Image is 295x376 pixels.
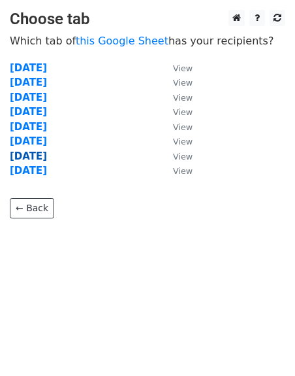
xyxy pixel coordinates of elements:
a: View [160,150,193,162]
a: [DATE] [10,106,47,118]
p: Which tab of has your recipients? [10,34,285,48]
a: View [160,135,193,147]
a: [DATE] [10,121,47,133]
a: ← Back [10,198,54,218]
a: [DATE] [10,77,47,88]
small: View [173,122,193,132]
a: [DATE] [10,92,47,103]
a: [DATE] [10,165,47,177]
small: View [173,93,193,103]
a: View [160,62,193,74]
small: View [173,63,193,73]
a: View [160,77,193,88]
div: Widget de chat [230,313,295,376]
small: View [173,78,193,88]
a: View [160,165,193,177]
a: View [160,92,193,103]
a: View [160,121,193,133]
iframe: Chat Widget [230,313,295,376]
h3: Choose tab [10,10,285,29]
a: [DATE] [10,135,47,147]
small: View [173,166,193,176]
a: this Google Sheet [76,35,168,47]
a: [DATE] [10,150,47,162]
small: View [173,107,193,117]
small: View [173,137,193,146]
a: View [160,106,193,118]
small: View [173,152,193,162]
a: [DATE] [10,62,47,74]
